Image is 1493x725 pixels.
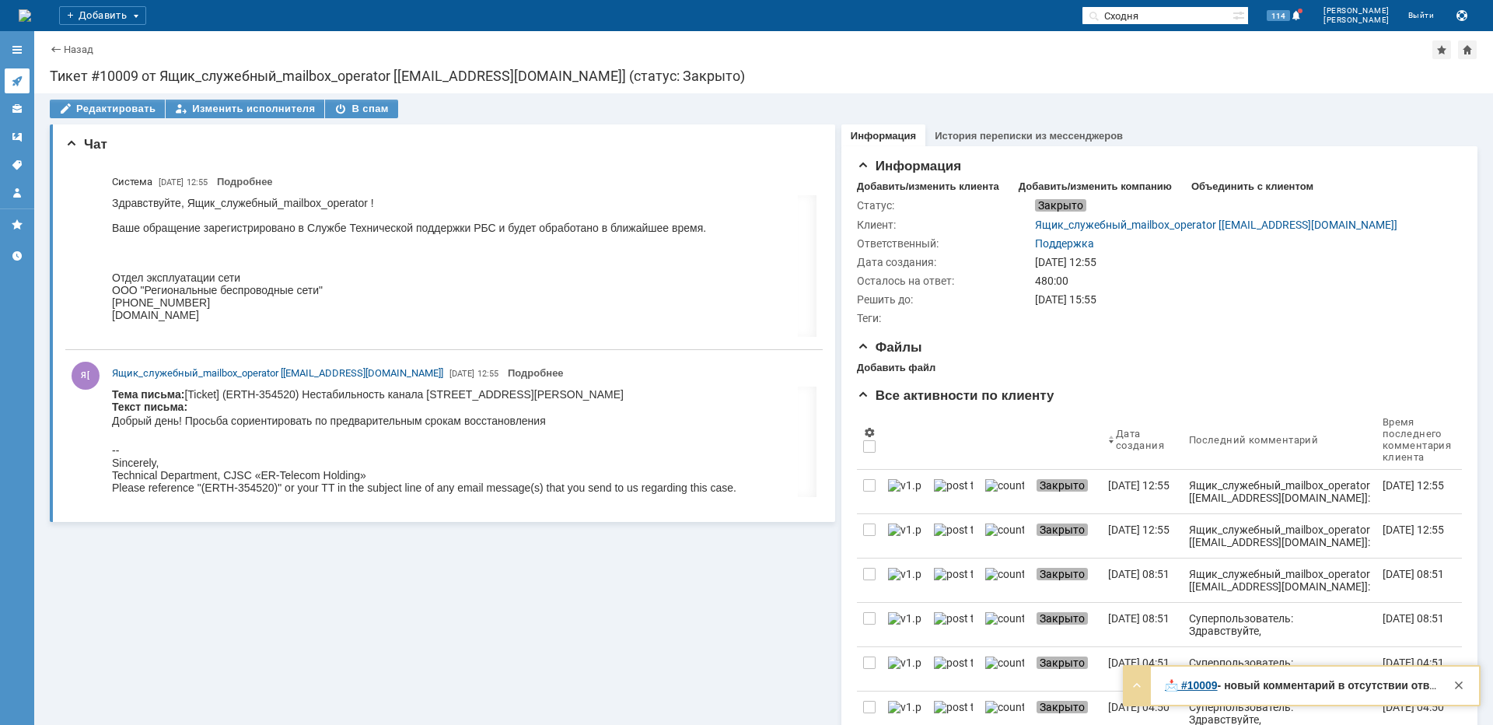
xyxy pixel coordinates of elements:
a: Ящик_служебный_mailbox_operator [[EMAIL_ADDRESS][DOMAIN_NAME]] [112,366,443,381]
a: [DATE] 04:51 [1376,647,1470,691]
img: post ticket.png [934,524,973,536]
div: Последний комментарий [1189,434,1318,446]
span: Настройки [863,426,876,439]
a: Закрыто [1030,514,1102,558]
a: v1.png [882,603,928,646]
a: Суперпользователь: Здравствуйте, Ящик_служебный_mailbox_operator ! Ваше обращение зарегистрирован... [1183,647,1376,691]
span: Закрыто [1037,568,1088,580]
div: Время последнего комментария клиента [1383,416,1451,463]
a: Перейти на домашнюю страницу [19,9,31,22]
img: v1.png [888,612,921,625]
div: Ответственный: [857,237,1032,250]
span: Чат [65,137,107,152]
a: v1.png [882,647,928,691]
a: Назад [64,44,93,55]
a: Мой профиль [5,180,30,205]
div: Развернуть [1128,676,1146,695]
div: Здравствуйте, Ящик_служебный_mailbox_operator ! Ваше обращение зарегистрировано в Службе Техничес... [1165,679,1439,692]
div: Добавить в избранное [1432,40,1451,59]
div: [DATE] 12:55 [1108,479,1170,492]
div: Теги: [857,312,1032,324]
div: [DATE] 12:55 [1035,256,1453,268]
div: Добавить/изменить компанию [1019,180,1172,193]
a: [DATE] 12:55 [1376,470,1470,513]
img: v1.png [888,524,921,536]
div: [DATE] 12:55 [1108,524,1170,536]
div: 480:00 [1035,275,1453,287]
span: Файлы [857,340,922,355]
th: Время последнего комментария клиента [1376,410,1470,470]
div: Тикет #10009 от Ящик_служебный_mailbox_operator [[EMAIL_ADDRESS][DOMAIN_NAME]] (статус: Закрыто) [50,68,1477,84]
span: [DATE] [159,177,184,187]
img: v1.png [888,479,921,492]
a: Закрыто [1030,603,1102,646]
a: Суперпользователь: Здравствуйте, Ящик_служебный_mailbox_operator ! Ваше обращение зарегистрирован... [1183,603,1376,646]
div: Осталось на ответ: [857,275,1032,287]
div: [DATE] 08:51 [1383,612,1444,625]
div: [DATE] 12:55 [1383,524,1444,536]
div: Решить до: [857,293,1032,306]
img: counter.png [985,479,1024,492]
a: Теги [5,152,30,177]
img: post ticket.png [934,701,973,713]
a: v1.png [882,559,928,602]
div: [DATE] 04:50 [1108,701,1170,713]
a: counter.png [979,603,1030,646]
a: counter.png [979,647,1030,691]
span: Закрыто [1037,524,1088,536]
div: [DATE] 04:51 [1383,657,1444,669]
img: v1.png [888,568,921,580]
div: [DATE] 08:51 [1383,568,1444,580]
img: v1.png [888,701,921,713]
div: Объединить с клиентом [1191,180,1313,193]
span: Система [112,176,152,187]
span: Информация [857,159,961,173]
a: [DATE] 08:51 [1102,603,1183,646]
a: Подробнее [217,176,273,187]
span: Все активности по клиенту [857,388,1054,403]
div: Дата создания: [857,256,1032,268]
div: Дата создания [1116,428,1164,451]
a: Шаблоны комментариев [5,124,30,149]
span: [PERSON_NAME] [1323,16,1390,25]
a: v1.png [882,470,928,513]
button: Сохранить лог [1453,6,1471,25]
span: Расширенный поиск [1233,7,1248,22]
div: Ящик_служебный_mailbox_operator [[EMAIL_ADDRESS][DOMAIN_NAME]]: Тема письма: [Ticket] (ERTH-35452... [1189,479,1370,666]
span: 12:55 [477,369,498,379]
a: counter.png [979,470,1030,513]
span: Ящик_служебный_mailbox_operator [[EMAIL_ADDRESS][DOMAIN_NAME]] [112,367,443,379]
a: [DATE] 12:55 [1102,470,1183,513]
span: Закрыто [1037,479,1088,492]
a: [DATE] 12:55 [1102,514,1183,558]
a: Активности [5,68,30,93]
a: post ticket.png [928,559,979,602]
a: counter.png [979,514,1030,558]
span: [DATE] [449,369,474,379]
a: Ящик_служебный_mailbox_operator [[EMAIL_ADDRESS][DOMAIN_NAME]] [1035,219,1397,231]
span: Система [112,174,152,190]
a: Поддержка [1035,237,1094,250]
span: 12:55 [187,177,208,187]
a: Закрыто [1030,647,1102,691]
strong: 📩 #10009 [1165,679,1218,692]
img: counter.png [985,612,1024,625]
span: Закрыто [1035,199,1086,212]
div: Клиент: [857,219,1032,231]
a: [DATE] 08:51 [1376,559,1470,602]
div: [DATE] 08:51 [1108,612,1170,625]
a: Ящик_служебный_mailbox_operator [[EMAIL_ADDRESS][DOMAIN_NAME]]: Тема письма: [Ticket] (ERTH-35452... [1183,470,1376,513]
a: Закрыто [1030,470,1102,513]
img: counter.png [985,524,1024,536]
th: Дата создания [1102,410,1183,470]
img: post ticket.png [934,612,973,625]
a: post ticket.png [928,603,979,646]
a: Ящик_служебный_mailbox_operator [[EMAIL_ADDRESS][DOMAIN_NAME]]: Тема письма: [Ticket] (ERTH-[STRE... [1183,514,1376,558]
span: [DATE] 15:55 [1035,293,1096,306]
img: counter.png [985,568,1024,580]
div: [DATE] 04:50 [1383,701,1444,713]
a: counter.png [979,559,1030,602]
div: Ящик_служебный_mailbox_operator [[EMAIL_ADDRESS][DOMAIN_NAME]]: Тема письма: [Ticket] (ERTH-[STRE... [1189,524,1370,673]
div: Сделать домашней страницей [1458,40,1477,59]
div: [DATE] 04:51 [1108,657,1170,669]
